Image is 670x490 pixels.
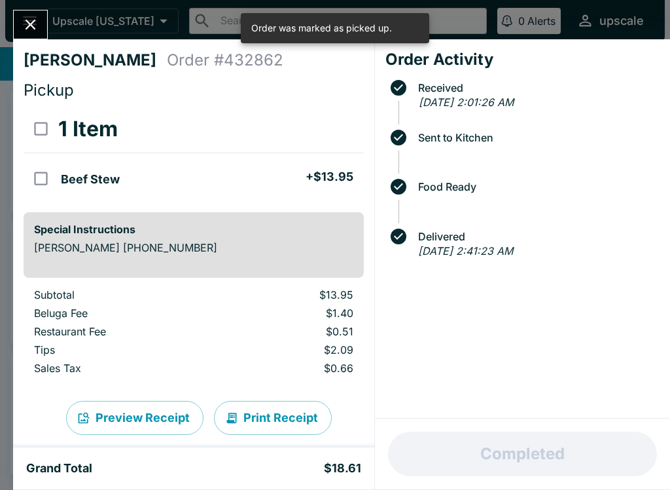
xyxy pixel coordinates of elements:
[34,362,207,375] p: Sales Tax
[228,325,353,338] p: $0.51
[24,50,167,70] h4: [PERSON_NAME]
[419,96,514,109] em: [DATE] 2:01:26 AM
[61,172,120,187] h5: Beef Stew
[324,461,361,476] h5: $18.61
[412,132,660,143] span: Sent to Kitchen
[34,307,207,320] p: Beluga Fee
[66,401,203,435] button: Preview Receipt
[228,288,353,301] p: $13.95
[412,231,660,242] span: Delivered
[306,169,353,185] h5: + $13.95
[412,181,660,193] span: Food Ready
[34,343,207,356] p: Tips
[34,241,353,254] p: [PERSON_NAME] [PHONE_NUMBER]
[228,343,353,356] p: $2.09
[251,17,392,39] div: Order was marked as picked up.
[385,50,660,69] h4: Order Activity
[228,362,353,375] p: $0.66
[214,401,332,435] button: Print Receipt
[167,50,283,70] h4: Order # 432862
[24,105,364,202] table: orders table
[418,244,513,257] em: [DATE] 2:41:23 AM
[34,223,353,236] h6: Special Instructions
[14,10,47,39] button: Close
[228,307,353,320] p: $1.40
[26,461,92,476] h5: Grand Total
[412,82,660,94] span: Received
[24,288,364,380] table: orders table
[58,116,118,142] h3: 1 Item
[34,288,207,301] p: Subtotal
[24,81,74,100] span: Pickup
[34,325,207,338] p: Restaurant Fee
